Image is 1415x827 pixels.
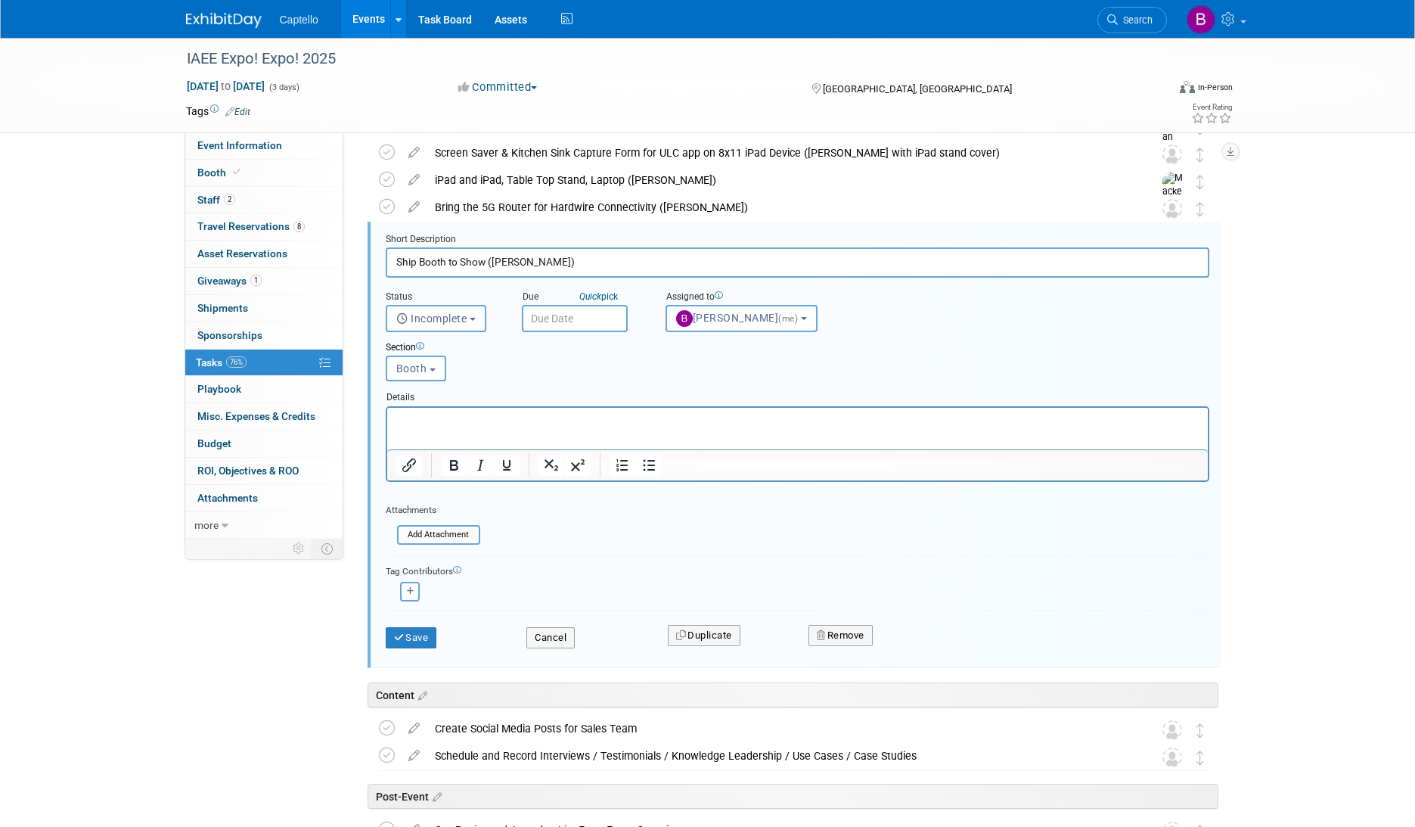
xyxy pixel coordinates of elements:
td: Tags [186,104,250,119]
i: Move task [1196,175,1204,189]
button: Insert/edit link [396,455,422,476]
span: Captello [280,14,318,26]
a: Tasks76% [185,350,343,376]
img: Unassigned [1162,199,1182,219]
span: Booth [396,362,427,375]
div: Attachments [386,504,480,517]
a: Travel Reservations8 [185,213,343,240]
div: IAEE Expo! Expo! 2025 [182,45,1144,73]
i: Booth reservation complete [233,168,240,176]
button: Numbered list [610,455,635,476]
a: Shipments [185,295,343,322]
a: Event Information [185,132,343,159]
span: ROI, Objectives & ROO [197,465,299,477]
button: Underline [494,455,520,476]
a: edit [401,146,427,160]
button: Italic [467,455,493,476]
button: Bullet list [636,455,662,476]
button: Booth [386,356,446,381]
span: Asset Reservations [197,247,287,260]
img: Mackenzie Hood [1162,172,1185,225]
td: Toggle Event Tabs [312,539,343,558]
img: ExhibitDay [186,13,262,28]
span: Staff [197,194,235,206]
i: Move task [1196,202,1204,216]
input: Due Date [522,305,628,332]
div: Schedule and Record Interviews / Testimonials / Knowledge Leadership / Use Cases / Case Studies [427,743,1132,769]
input: Name of task or a short description [386,247,1209,277]
span: 76% [226,356,247,368]
button: Incomplete [386,305,486,332]
button: Subscript [538,455,564,476]
a: Attachments [185,485,343,511]
span: Booth [197,166,244,179]
a: Asset Reservations [185,241,343,267]
a: Search [1097,7,1167,33]
img: Brad Froese [1187,5,1215,34]
button: [PERSON_NAME](me) [666,305,818,332]
span: Misc. Expenses & Credits [197,410,315,422]
a: Quickpick [576,291,621,303]
button: Save [386,627,437,648]
span: Playbook [197,383,241,395]
i: Quick [579,291,601,302]
div: Assigned to [666,291,855,305]
img: Unassigned [1162,145,1182,164]
a: ROI, Objectives & ROO [185,458,343,484]
img: Unassigned [1162,748,1182,767]
i: Move task [1196,148,1204,162]
div: Short Description [386,233,1209,247]
iframe: Rich Text Area [387,408,1208,449]
div: Post-Event [368,784,1218,809]
a: Budget [185,431,343,457]
a: Playbook [185,376,343,403]
span: Tasks [196,356,247,368]
span: [GEOGRAPHIC_DATA], [GEOGRAPHIC_DATA] [823,83,1012,95]
span: Attachments [197,492,258,504]
a: Edit sections [414,687,427,702]
span: Giveaways [197,275,262,287]
div: Status [386,291,499,305]
span: Sponsorships [197,329,262,341]
span: Event Information [197,139,282,151]
a: more [185,512,343,539]
div: Event Format [1078,79,1233,101]
button: Committed [453,79,543,95]
a: Staff2 [185,187,343,213]
span: (me) [778,313,798,324]
span: Travel Reservations [197,220,305,232]
span: [PERSON_NAME] [676,312,801,324]
span: 1 [250,275,262,286]
button: Superscript [565,455,591,476]
a: Sponsorships [185,322,343,349]
div: Section [386,341,1139,356]
a: edit [401,201,427,214]
a: edit [401,749,427,763]
a: edit [401,722,427,735]
button: Cancel [526,627,575,648]
a: edit [401,173,427,187]
span: 2 [224,194,235,205]
img: Format-Inperson.png [1180,81,1195,93]
td: Personalize Event Tab Strip [286,539,312,558]
div: Due [522,291,643,305]
div: In-Person [1197,82,1233,93]
div: Tag Contributors [386,562,1209,578]
img: Unassigned [1162,720,1182,740]
div: Screen Saver & Kitchen Sink Capture Form for ULC app on 8x11 iPad Device ([PERSON_NAME] with iPad... [427,140,1132,166]
button: Remove [808,625,873,646]
a: Edit sections [429,788,442,804]
span: 8 [293,221,305,232]
div: Create Social Media Posts for Sales Team [427,716,1132,742]
a: Booth [185,160,343,186]
button: Bold [441,455,467,476]
span: Incomplete [396,312,467,325]
span: Search [1118,14,1153,26]
span: more [194,519,219,531]
div: Bring the 5G Router for Hardwire Connectivity ([PERSON_NAME]) [427,194,1132,220]
div: Details [386,384,1209,406]
span: [DATE] [DATE] [186,79,265,93]
div: iPad and iPad, Table Top Stand, Laptop ([PERSON_NAME]) [427,167,1132,193]
div: Event Rating [1191,104,1232,111]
